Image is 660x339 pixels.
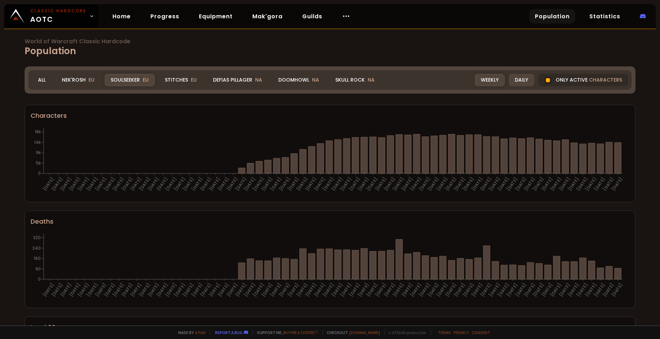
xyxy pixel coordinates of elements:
tspan: 320 [33,235,41,241]
div: Soulseeker [105,74,155,86]
text: [DATE] [41,176,55,192]
text: [DATE] [444,176,458,192]
a: [DOMAIN_NAME] [349,330,380,335]
a: a fan [195,330,206,335]
a: Privacy [454,330,469,335]
tspan: 5k [36,160,41,166]
text: [DATE] [365,176,379,192]
text: [DATE] [365,282,379,298]
text: [DATE] [260,176,274,192]
text: [DATE] [103,282,116,298]
text: [DATE] [540,176,554,192]
div: Weekly [475,74,505,86]
text: [DATE] [129,282,143,298]
text: [DATE] [523,282,536,298]
text: [DATE] [313,176,326,192]
text: [DATE] [461,176,475,192]
text: [DATE] [567,176,580,192]
text: [DATE] [392,282,405,298]
text: [DATE] [50,176,64,192]
text: [DATE] [252,176,265,192]
text: [DATE] [514,282,528,298]
a: Consent [472,330,490,335]
text: [DATE] [453,176,466,192]
text: [DATE] [470,176,484,192]
text: [DATE] [173,282,187,298]
span: NA [368,76,375,83]
span: characters [589,76,622,84]
tspan: 160 [34,255,41,261]
text: [DATE] [610,282,624,298]
text: [DATE] [531,176,545,192]
a: Population [529,9,575,24]
text: [DATE] [479,282,493,298]
text: [DATE] [164,282,178,298]
tspan: 80 [35,266,41,272]
text: [DATE] [514,176,528,192]
div: Deaths [31,217,629,226]
text: [DATE] [601,282,615,298]
text: [DATE] [400,176,414,192]
tspan: 18k [35,129,41,135]
text: [DATE] [558,176,571,192]
text: [DATE] [85,176,99,192]
text: [DATE] [418,282,432,298]
text: [DATE] [453,282,466,298]
text: [DATE] [497,176,510,192]
text: [DATE] [295,282,309,298]
text: [DATE] [59,176,73,192]
a: Buy me a coffee [283,330,318,335]
text: [DATE] [269,282,283,298]
text: [DATE] [155,176,169,192]
text: [DATE] [50,282,64,298]
span: NA [312,76,319,83]
text: [DATE] [138,176,151,192]
text: [DATE] [77,282,90,298]
text: [DATE] [348,282,362,298]
text: [DATE] [182,282,195,298]
text: [DATE] [68,282,82,298]
a: Progress [145,9,185,24]
span: EU [89,76,95,83]
text: [DATE] [304,176,318,192]
text: [DATE] [216,282,230,298]
text: [DATE] [269,176,283,192]
tspan: 240 [32,245,41,251]
a: Report a bug [215,330,242,335]
text: [DATE] [190,176,204,192]
text: [DATE] [409,282,423,298]
text: [DATE] [77,176,90,192]
a: Equipment [193,9,238,24]
text: [DATE] [356,176,370,192]
text: [DATE] [94,176,108,192]
div: All [32,74,52,86]
text: [DATE] [575,282,589,298]
text: [DATE] [549,176,563,192]
text: [DATE] [427,282,440,298]
text: [DATE] [41,282,55,298]
tspan: 9k [36,149,41,155]
text: [DATE] [593,282,607,298]
text: [DATE] [120,176,134,192]
text: [DATE] [190,282,204,298]
text: [DATE] [243,282,257,298]
text: [DATE] [94,282,108,298]
text: [DATE] [304,282,318,298]
div: Defias Pillager [207,74,268,86]
text: [DATE] [243,176,257,192]
text: [DATE] [383,282,396,298]
div: Nek'Rosh [56,74,101,86]
text: [DATE] [444,282,458,298]
text: [DATE] [418,176,432,192]
text: [DATE] [208,176,221,192]
text: [DATE] [400,282,414,298]
span: Checkout [322,330,380,335]
div: Skull Rock [329,74,381,86]
span: AOTC [30,8,86,25]
tspan: 0 [38,276,41,282]
tspan: 0 [38,170,41,176]
text: [DATE] [584,176,598,192]
a: Statistics [584,9,626,24]
text: [DATE] [601,176,615,192]
text: [DATE] [488,176,502,192]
